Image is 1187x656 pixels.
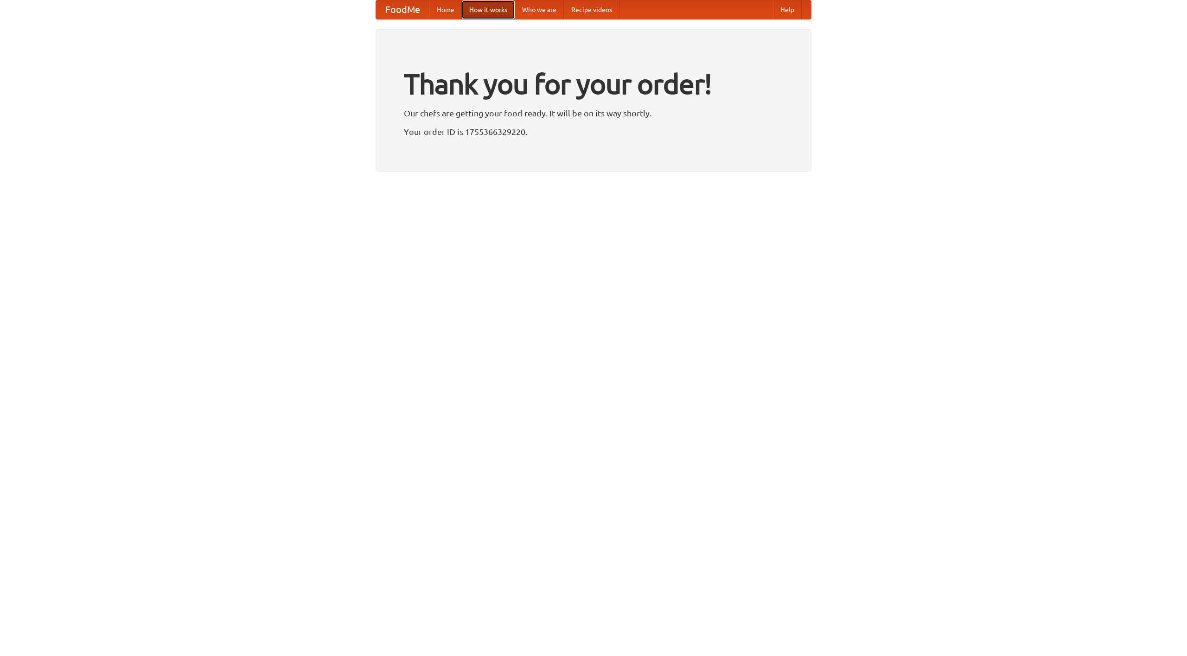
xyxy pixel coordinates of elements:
[564,0,619,19] a: Recipe videos
[515,0,564,19] a: Who we are
[404,106,783,120] p: Our chefs are getting your food ready. It will be on its way shortly.
[404,62,783,106] h1: Thank you for your order!
[462,0,515,19] a: How it works
[404,125,783,139] p: Your order ID is 1755366329220.
[376,0,429,19] a: FoodMe
[429,0,462,19] a: Home
[773,0,802,19] a: Help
